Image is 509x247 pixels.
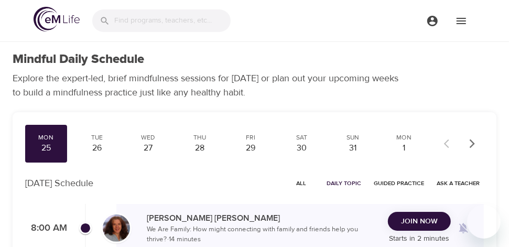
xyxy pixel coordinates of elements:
div: 29 [234,142,268,154]
div: 25 [29,142,63,154]
span: Remind me when a class goes live every Monday at 8:00 AM [451,216,476,241]
p: Starts in 2 minutes [388,233,451,244]
button: All [285,175,318,191]
button: menu [447,6,475,35]
button: Daily Topic [322,175,365,191]
img: Cindy2%20031422%20blue%20filter%20hi-res.jpg [103,214,130,242]
img: logo [34,7,80,31]
div: 26 [81,142,114,154]
button: Ask a Teacher [432,175,484,191]
div: Mon [29,133,63,142]
iframe: Button to launch messaging window [467,205,501,239]
span: Ask a Teacher [437,178,480,188]
span: All [289,178,314,188]
span: Daily Topic [327,178,361,188]
h1: Mindful Daily Schedule [13,52,144,67]
div: Fri [234,133,268,142]
div: Thu [183,133,216,142]
span: Join Now [401,215,438,228]
p: Explore the expert-led, brief mindfulness sessions for [DATE] or plan out your upcoming weeks to ... [13,71,406,100]
button: menu [418,6,447,35]
div: 31 [337,142,370,154]
div: Wed [132,133,165,142]
p: We Are Family: How might connecting with family and friends help you thrive? · 14 minutes [147,224,380,245]
span: Guided Practice [374,178,424,188]
div: 28 [183,142,216,154]
div: 1 [387,142,421,154]
button: Guided Practice [370,175,428,191]
div: 30 [285,142,319,154]
div: Tue [81,133,114,142]
p: [PERSON_NAME] [PERSON_NAME] [147,212,380,224]
input: Find programs, teachers, etc... [114,9,231,32]
p: 8:00 AM [25,221,67,235]
button: Join Now [388,212,451,231]
p: [DATE] Schedule [25,176,93,190]
div: Mon [387,133,421,142]
div: 27 [132,142,165,154]
div: Sun [337,133,370,142]
div: Sat [285,133,319,142]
